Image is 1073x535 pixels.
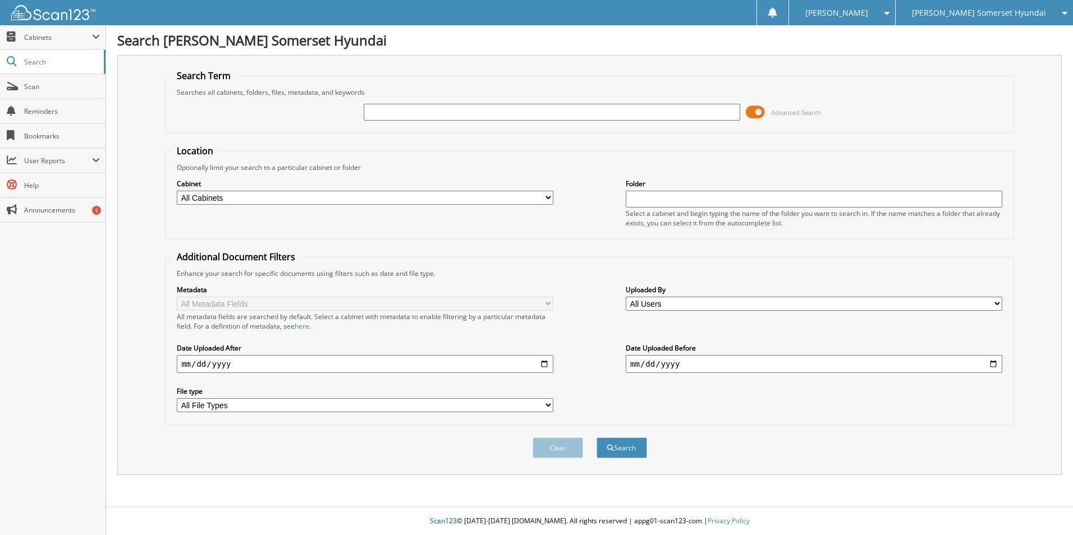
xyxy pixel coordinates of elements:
[117,31,1062,49] h1: Search [PERSON_NAME] Somerset Hyundai
[24,156,92,165] span: User Reports
[24,33,92,42] span: Cabinets
[171,269,1008,278] div: Enhance your search for specific documents using filters such as date and file type.
[708,516,750,525] a: Privacy Policy
[92,206,101,215] div: 1
[177,386,553,396] label: File type
[171,87,1008,97] div: Searches all cabinets, folders, files, metadata, and keywords
[626,179,1002,188] label: Folder
[24,57,98,67] span: Search
[626,285,1002,294] label: Uploaded By
[805,10,868,16] span: [PERSON_NAME]
[171,251,301,263] legend: Additional Document Filters
[295,321,309,331] a: here
[177,179,553,188] label: Cabinet
[177,355,553,373] input: start
[626,343,1002,353] label: Date Uploaded Before
[171,163,1008,172] div: Optionally limit your search to a particular cabinet or folder
[24,82,100,91] span: Scan
[171,70,236,82] legend: Search Term
[626,355,1002,373] input: end
[11,5,95,20] img: scan123-logo-white.svg
[597,437,647,458] button: Search
[24,131,100,141] span: Bookmarks
[912,10,1046,16] span: [PERSON_NAME] Somerset Hyundai
[626,209,1002,228] div: Select a cabinet and begin typing the name of the folder you want to search in. If the name match...
[177,285,553,294] label: Metadata
[430,516,457,525] span: Scan123
[771,108,821,117] span: Advanced Search
[533,437,583,458] button: Clear
[24,205,100,215] span: Announcements
[177,312,553,331] div: All metadata fields are searched by default. Select a cabinet with metadata to enable filtering b...
[106,508,1073,535] div: © [DATE]-[DATE] [DOMAIN_NAME]. All rights reserved | appg01-scan123-com |
[24,181,100,190] span: Help
[171,145,219,157] legend: Location
[24,107,100,116] span: Reminders
[177,343,553,353] label: Date Uploaded After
